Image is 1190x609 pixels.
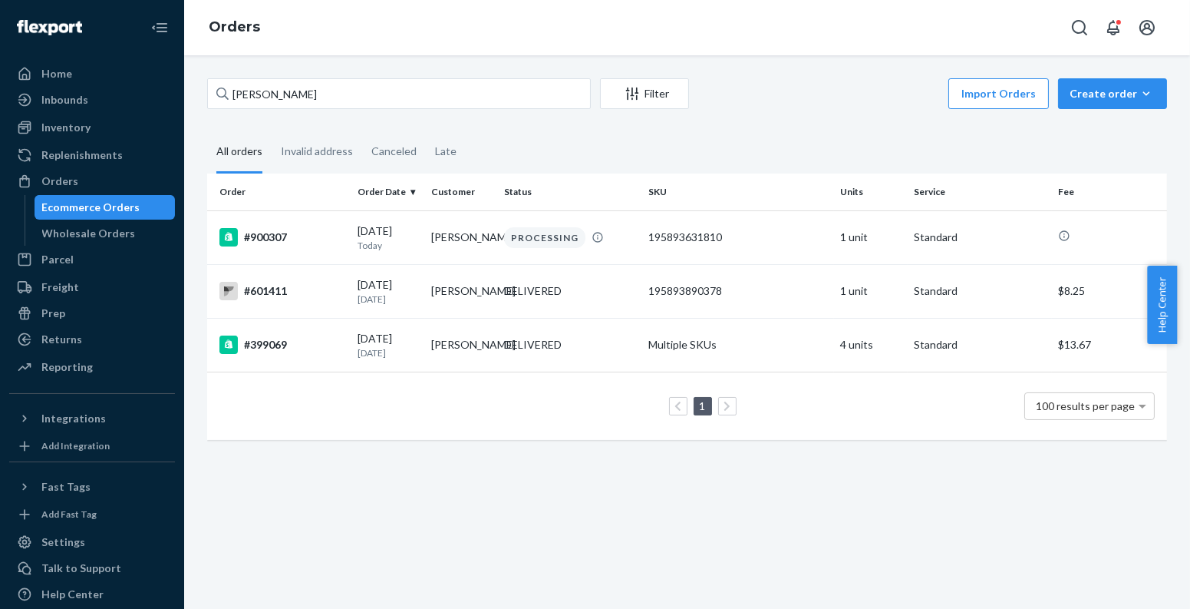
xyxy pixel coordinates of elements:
[425,264,499,318] td: [PERSON_NAME]
[1052,174,1167,210] th: Fee
[648,230,828,245] div: 195893631810
[207,78,591,109] input: Search orders
[42,226,136,241] div: Wholesale Orders
[351,174,425,210] th: Order Date
[435,131,457,171] div: Late
[504,227,585,248] div: PROCESSING
[9,247,175,272] a: Parcel
[1052,318,1167,372] td: $13.67
[834,210,908,264] td: 1 unit
[9,437,175,455] a: Add Integration
[834,264,908,318] td: 1 unit
[648,283,828,299] div: 195893890378
[914,230,1046,245] p: Standard
[219,282,345,300] div: #601411
[41,120,91,135] div: Inventory
[642,318,834,372] td: Multiple SKUs
[600,78,689,109] button: Filter
[42,200,140,215] div: Ecommerce Orders
[41,280,79,295] div: Freight
[358,293,419,306] p: [DATE]
[1058,78,1167,109] button: Create order
[358,239,419,252] p: Today
[358,223,419,252] div: [DATE]
[358,331,419,359] div: [DATE]
[834,174,908,210] th: Units
[9,530,175,554] a: Settings
[1147,266,1177,344] button: Help Center
[207,174,351,210] th: Order
[41,411,106,426] div: Integrations
[1098,12,1129,43] button: Open notifications
[697,399,709,412] a: Page 1 is your current page
[914,283,1046,299] p: Standard
[1132,12,1162,43] button: Open account menu
[1070,86,1155,101] div: Create order
[9,406,175,431] button: Integrations
[41,332,82,347] div: Returns
[358,346,419,359] p: [DATE]
[9,275,175,300] a: Freight
[219,336,345,354] div: #399069
[41,587,104,602] div: Help Center
[281,131,353,171] div: Invalid address
[9,143,175,167] a: Replenishments
[41,92,88,108] div: Inbounds
[9,61,175,86] a: Home
[948,78,1049,109] button: Import Orders
[1037,399,1136,412] span: 100 results per page
[9,301,175,326] a: Prep
[914,337,1046,352] p: Standard
[9,355,175,379] a: Reporting
[35,195,176,220] a: Ecommerce Orders
[41,359,93,375] div: Reporting
[41,252,74,267] div: Parcel
[41,479,91,495] div: Fast Tags
[504,283,562,299] div: DELIVERED
[425,210,499,264] td: [PERSON_NAME]
[9,556,175,581] a: Talk to Support
[41,147,123,163] div: Replenishments
[9,88,175,112] a: Inbounds
[209,18,260,35] a: Orders
[498,174,642,210] th: Status
[9,169,175,194] a: Orders
[371,131,417,171] div: Canceled
[9,475,175,499] button: Fast Tags
[1052,264,1167,318] td: $8.25
[425,318,499,372] td: [PERSON_NAME]
[41,561,121,576] div: Talk to Support
[35,221,176,246] a: Wholesale Orders
[431,185,493,198] div: Customer
[9,505,175,524] a: Add Fast Tag
[219,228,345,247] div: #900307
[504,337,562,352] div: DELIVERED
[41,66,72,81] div: Home
[908,174,1052,210] th: Service
[41,174,78,189] div: Orders
[1064,12,1095,43] button: Open Search Box
[642,174,834,210] th: SKU
[601,86,688,101] div: Filter
[41,306,65,321] div: Prep
[196,5,272,50] ol: breadcrumbs
[358,277,419,306] div: [DATE]
[17,20,82,35] img: Flexport logo
[834,318,908,372] td: 4 units
[41,535,85,550] div: Settings
[41,508,97,521] div: Add Fast Tag
[9,115,175,140] a: Inventory
[144,12,175,43] button: Close Navigation
[9,327,175,352] a: Returns
[41,439,110,452] div: Add Integration
[9,582,175,607] a: Help Center
[216,131,262,174] div: All orders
